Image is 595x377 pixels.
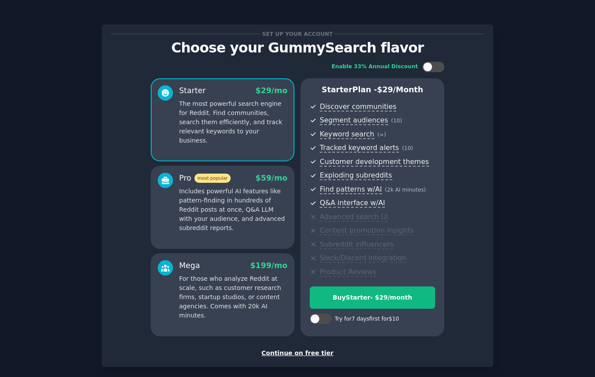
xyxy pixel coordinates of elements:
[320,102,396,112] span: Discover communities
[179,187,287,233] p: Includes powerful AI features like pattern-finding in hundreds of Reddit posts at once, Q&A LLM w...
[179,260,200,271] div: Mega
[111,40,484,56] p: Choose your GummySearch flavor
[179,99,287,145] p: The most powerful search engine for Reddit. Find communities, search them efficiently, and track ...
[320,213,388,222] span: Advanced search UI
[402,145,413,151] span: ( 10 )
[320,171,392,180] span: Exploding subreddits
[320,185,382,194] span: Find patterns w/AI
[256,86,287,95] span: $ 29 /mo
[320,240,393,249] span: Subreddit influencers
[320,143,399,153] span: Tracked keyword alerts
[320,199,385,208] span: Q&A interface w/AI
[320,116,388,125] span: Segment audiences
[179,274,287,320] p: For those who analyze Reddit at scale, such as customer research firms, startup studios, or conte...
[377,132,386,138] span: ( ∞ )
[320,268,376,277] span: Product Reviews
[335,315,399,323] div: Try for 7 days first for $10
[194,174,231,183] span: most popular
[320,226,414,235] span: Content promotion insights
[256,174,287,182] span: $ 59 /mo
[250,261,287,270] span: $ 199 /mo
[179,173,231,184] div: Pro
[310,84,435,95] p: Starter Plan -
[320,130,374,139] span: Keyword search
[320,157,429,167] span: Customer development themes
[261,29,335,38] span: Set up your account
[320,254,406,263] span: Slack/Discord integration
[111,349,484,358] div: Continue on free tier
[377,85,423,94] span: $ 29 /month
[385,187,426,193] span: ( 2k AI minutes )
[391,118,402,124] span: ( 10 )
[332,63,418,71] div: Enable 33% Annual Discount
[179,85,206,96] div: Starter
[310,293,435,302] div: Buy Starter - $ 29 /month
[310,286,435,309] button: BuyStarter- $29/month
